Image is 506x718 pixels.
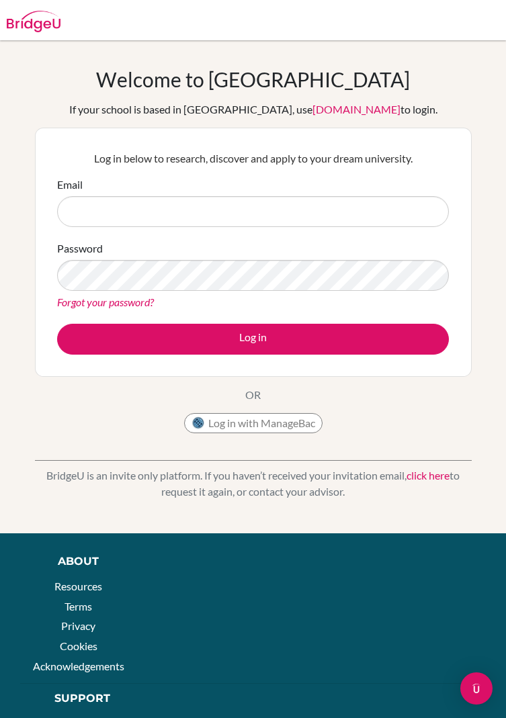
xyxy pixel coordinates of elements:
[57,296,154,308] a: Forgot your password?
[61,619,95,632] a: Privacy
[96,67,410,91] h1: Welcome to [GEOGRAPHIC_DATA]
[184,413,323,433] button: Log in with ManageBac
[60,639,97,652] a: Cookies
[69,101,437,118] div: If your school is based in [GEOGRAPHIC_DATA], use to login.
[57,177,83,193] label: Email
[33,660,124,672] a: Acknowledgements
[65,600,92,613] a: Terms
[460,672,493,705] div: Open Intercom Messenger
[57,240,103,257] label: Password
[30,553,126,570] div: About
[407,469,450,482] a: click here
[40,690,125,707] div: Support
[35,467,472,500] p: BridgeU is an invite only platform. If you haven’t received your invitation email, to request it ...
[57,324,449,355] button: Log in
[54,580,102,592] a: Resources
[245,387,261,403] p: OR
[57,150,449,167] p: Log in below to research, discover and apply to your dream university.
[7,11,60,32] img: Bridge-U
[312,103,400,116] a: [DOMAIN_NAME]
